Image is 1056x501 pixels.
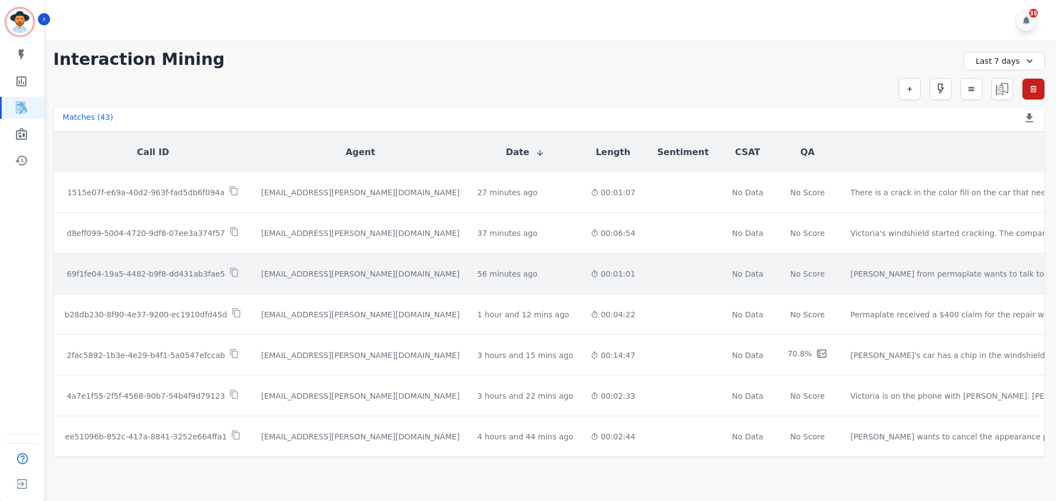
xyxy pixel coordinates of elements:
div: 37 minutes ago [477,228,537,239]
p: b28db230-8f90-4e37-9200-ec1910dfd45d [65,309,227,320]
div: 00:02:33 [591,390,635,401]
div: Last 7 days [964,52,1045,70]
button: Date [506,146,545,159]
div: 3 hours and 22 mins ago [477,390,573,401]
div: 56 minutes ago [477,268,537,279]
h1: Interaction Mining [53,49,225,69]
p: d8eff099-5004-4720-9df8-07ee3a374f57 [67,228,225,239]
p: 2fac5892-1b3e-4e29-b4f1-5a0547efccab [67,350,225,361]
p: 4a7e1f55-2f5f-4568-90b7-54b4f9d79123 [67,390,225,401]
div: No Data [731,390,765,401]
div: [EMAIL_ADDRESS][PERSON_NAME][DOMAIN_NAME] [261,431,460,442]
div: 00:01:07 [591,187,635,198]
div: 3 hours and 15 mins ago [477,350,573,361]
div: No Data [731,268,765,279]
button: Call ID [137,146,169,159]
div: No Score [790,268,825,279]
div: No Data [731,431,765,442]
div: 00:06:54 [591,228,635,239]
button: Agent [345,146,375,159]
div: [EMAIL_ADDRESS][PERSON_NAME][DOMAIN_NAME] [261,390,460,401]
div: [EMAIL_ADDRESS][PERSON_NAME][DOMAIN_NAME] [261,187,460,198]
div: 27 minutes ago [477,187,537,198]
div: No Data [731,228,765,239]
div: No Score [790,309,825,320]
div: 00:04:22 [591,309,635,320]
div: 4 hours and 44 mins ago [477,431,573,442]
img: Bordered avatar [7,9,33,35]
div: 00:14:47 [591,350,635,361]
div: 1 hour and 12 mins ago [477,309,569,320]
div: No Data [731,350,765,361]
div: No Score [790,431,825,442]
div: [EMAIL_ADDRESS][PERSON_NAME][DOMAIN_NAME] [261,268,460,279]
div: Matches ( 43 ) [63,112,113,127]
p: ee51096b-852c-417a-8841-3252e664ffa1 [65,431,227,442]
div: [EMAIL_ADDRESS][PERSON_NAME][DOMAIN_NAME] [261,228,460,239]
p: 1515e07f-e69a-40d2-963f-fad5db6f094a [67,187,224,198]
div: No Data [731,187,765,198]
button: QA [800,146,815,159]
button: Sentiment [657,146,708,159]
div: No Score [790,187,825,198]
div: 35 [1029,9,1038,18]
div: 70.8% [788,348,812,362]
div: [EMAIL_ADDRESS][PERSON_NAME][DOMAIN_NAME] [261,350,460,361]
div: 00:02:44 [591,431,635,442]
button: CSAT [735,146,761,159]
p: 69f1fe04-19a5-4482-b9f8-dd431ab3fae5 [67,268,225,279]
div: No Data [731,309,765,320]
div: No Score [790,390,825,401]
div: [EMAIL_ADDRESS][PERSON_NAME][DOMAIN_NAME] [261,309,460,320]
div: 00:01:01 [591,268,635,279]
div: No Score [790,228,825,239]
button: Length [596,146,630,159]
